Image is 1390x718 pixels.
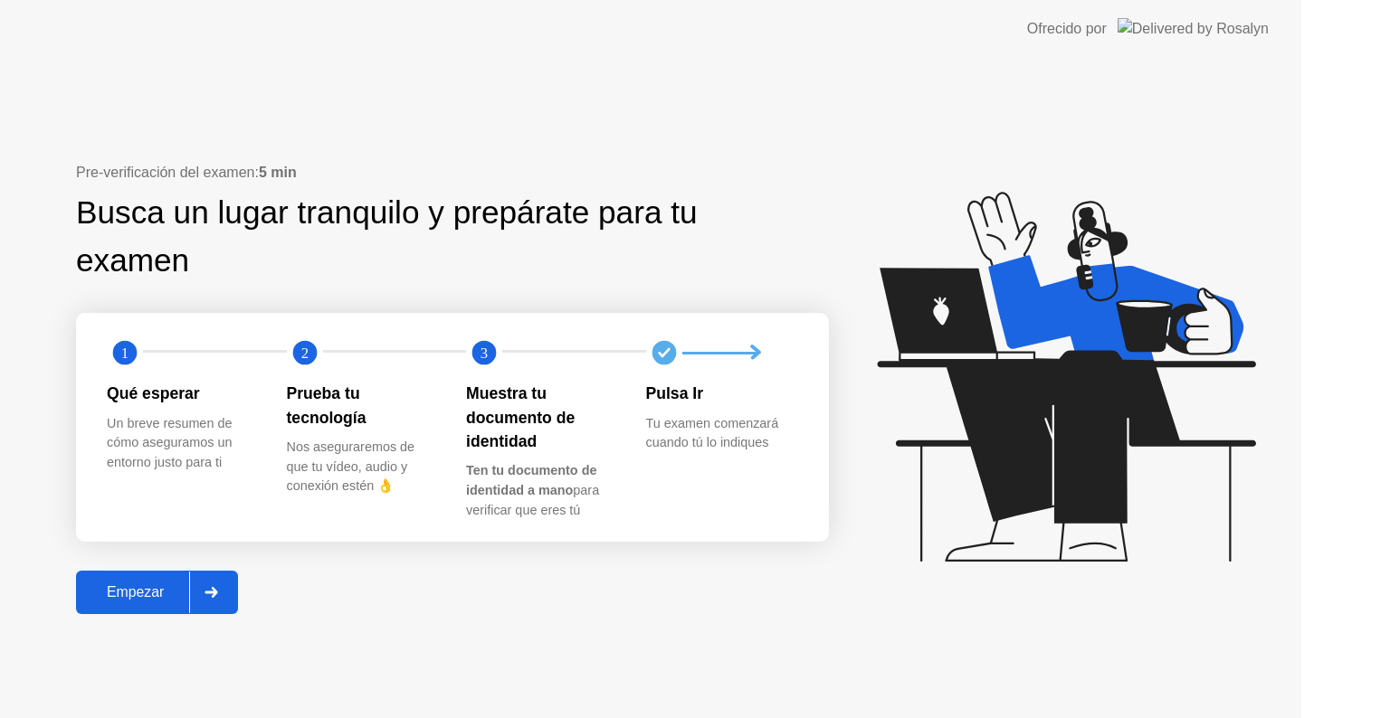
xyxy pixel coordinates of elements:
[259,165,297,180] b: 5 min
[466,382,617,453] div: Muestra tu documento de identidad
[287,382,438,430] div: Prueba tu tecnología
[1027,18,1107,40] div: Ofrecido por
[646,382,797,405] div: Pulsa Ir
[466,463,596,497] b: Ten tu documento de identidad a mano
[300,345,308,362] text: 2
[76,571,238,614] button: Empezar
[76,162,829,184] div: Pre-verificación del examen:
[107,382,258,405] div: Qué esperar
[1118,18,1269,39] img: Delivered by Rosalyn
[121,345,129,362] text: 1
[466,461,617,520] div: para verificar que eres tú
[646,414,797,453] div: Tu examen comenzará cuando tú lo indiques
[81,584,189,600] div: Empezar
[287,438,438,496] div: Nos aseguraremos de que tu vídeo, audio y conexión estén 👌
[481,345,488,362] text: 3
[76,189,714,285] div: Busca un lugar tranquilo y prepárate para tu examen
[107,414,258,473] div: Un breve resumen de cómo aseguramos un entorno justo para ti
